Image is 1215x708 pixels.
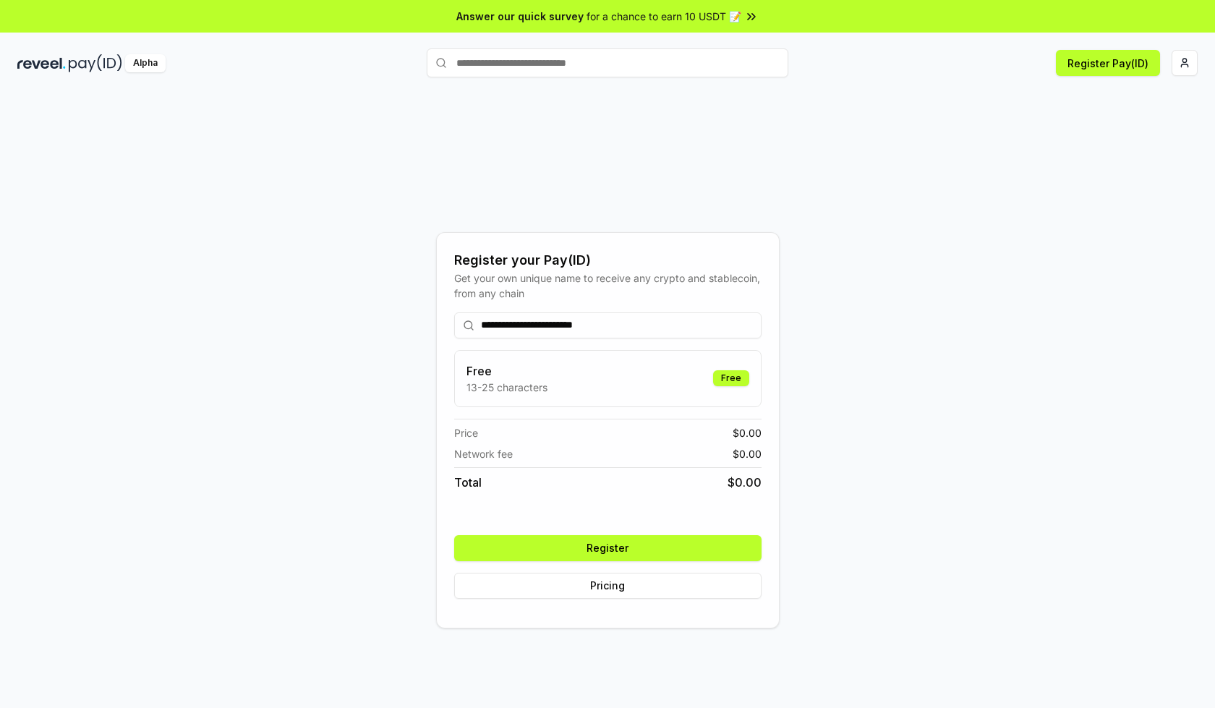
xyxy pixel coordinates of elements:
span: $ 0.00 [728,474,762,491]
span: for a chance to earn 10 USDT 📝 [587,9,741,24]
span: Total [454,474,482,491]
div: Get your own unique name to receive any crypto and stablecoin, from any chain [454,270,762,301]
span: Price [454,425,478,440]
div: Register your Pay(ID) [454,250,762,270]
span: Answer our quick survey [456,9,584,24]
button: Register [454,535,762,561]
span: $ 0.00 [733,425,762,440]
div: Free [713,370,749,386]
span: Network fee [454,446,513,461]
span: $ 0.00 [733,446,762,461]
button: Register Pay(ID) [1056,50,1160,76]
img: pay_id [69,54,122,72]
h3: Free [466,362,547,380]
img: reveel_dark [17,54,66,72]
button: Pricing [454,573,762,599]
div: Alpha [125,54,166,72]
p: 13-25 characters [466,380,547,395]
